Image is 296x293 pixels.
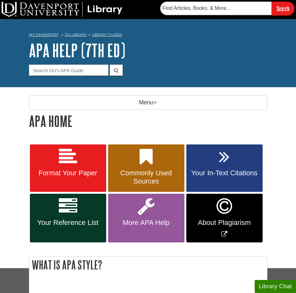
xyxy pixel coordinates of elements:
input: Search [272,2,294,15]
a: Commonly Used Sources [108,144,184,192]
a: Format Your Paper [30,144,106,192]
a: Library Guides [92,32,122,37]
nav: breadcrumb [29,31,267,41]
input: Search DU's APA Guide [29,65,108,76]
span: Format Your Paper [35,169,101,177]
p: Menu [29,95,267,110]
a: Your In-Text Citations [186,144,263,192]
span: Your Reference List [35,219,101,227]
span: Your In-Text Citations [191,169,258,177]
h1: APA Home [29,113,267,129]
input: Find Articles, Books, & More... [160,2,272,15]
a: APA Help (7th Ed) [29,40,125,60]
span: More APA Help [113,219,180,227]
a: More APA Help [108,194,184,242]
span: About Plagiarism [191,219,258,227]
form: Searches DU Library's articles, books, and more [160,2,294,15]
a: Link opens in new window [186,194,263,242]
a: My Davenport [29,32,59,38]
h2: What is APA Style? [29,256,267,273]
a: DU Library [65,32,87,37]
img: DU Library [2,2,122,17]
button: Library Chat [255,280,296,293]
a: Your Reference List [30,194,106,242]
span: Commonly Used Sources [113,169,180,185]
